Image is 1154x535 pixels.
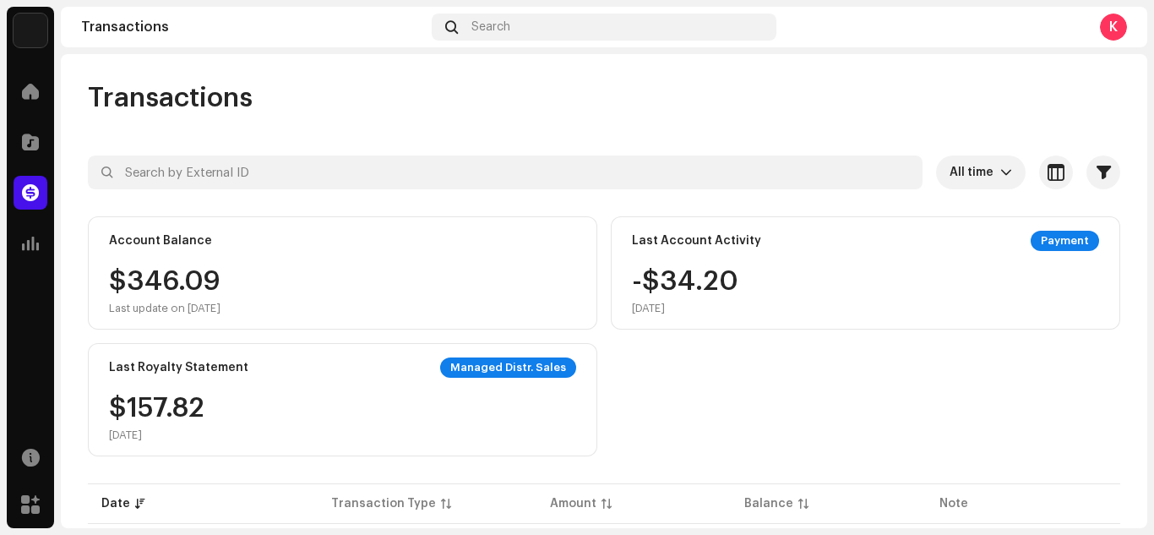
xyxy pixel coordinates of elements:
div: Account Balance [109,234,212,248]
span: All time [950,156,1000,189]
div: Balance [744,495,793,512]
div: K [1100,14,1127,41]
div: Last Account Activity [632,234,761,248]
span: Search [471,20,510,34]
div: Amount [550,495,596,512]
div: [DATE] [632,302,738,315]
div: Last Royalty Statement [109,361,248,374]
div: Last update on [DATE] [109,302,220,315]
div: Transactions [81,20,425,34]
div: Payment [1031,231,1099,251]
div: [DATE] [109,429,204,442]
img: 7951d5c0-dc3c-4d78-8e51-1b6de87acfd8 [14,14,47,47]
div: Transaction Type [331,495,436,512]
div: Date [101,495,130,512]
div: Managed Distr. Sales [440,358,576,378]
input: Search by External ID [88,156,923,189]
div: dropdown trigger [1000,156,1012,189]
span: Transactions [88,81,253,115]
